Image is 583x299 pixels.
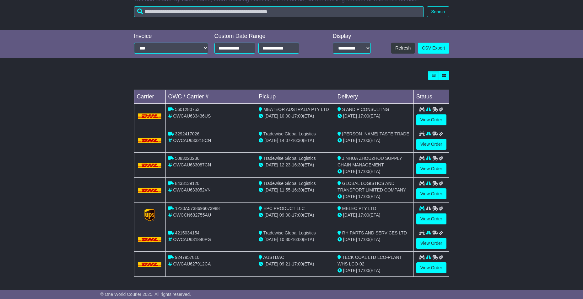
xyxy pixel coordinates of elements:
[413,90,449,104] td: Status
[173,212,211,218] span: OWCCN632755AU
[343,237,357,242] span: [DATE]
[292,138,303,143] span: 16:30
[175,255,199,260] span: 9247957810
[337,168,411,175] div: (ETA)
[358,138,369,143] span: 17:00
[358,237,369,242] span: 17:00
[292,212,303,218] span: 17:00
[279,113,290,118] span: 10:00
[264,237,278,242] span: [DATE]
[259,212,332,218] div: - (ETA)
[337,255,402,266] span: TECK COAL LTD LCO-PLANT WHS LCO-02
[416,238,446,249] a: View Order
[263,181,316,186] span: Tradewise Global Logistics
[263,156,316,161] span: Tradewise Global Logistics
[279,162,290,167] span: 12:23
[418,43,449,54] a: CSV Export
[264,212,278,218] span: [DATE]
[259,162,332,168] div: - (ETA)
[342,230,407,235] span: RH PARTS AND SERVICES LTD
[337,113,411,119] div: (ETA)
[263,131,316,136] span: Tradewise Global Logistics
[279,138,290,143] span: 14:07
[134,90,165,104] td: Carrier
[175,156,199,161] span: 5083220236
[263,107,329,112] span: MEATEOR AUSTRALIA PTY LTD
[416,139,446,150] a: View Order
[138,188,162,193] img: DHL.png
[175,181,199,186] span: 8433139120
[175,131,199,136] span: 3292417026
[337,181,406,192] span: GLOBAL LOGISTICS AND TRANSPORT LIMITED COMPANY
[427,6,449,17] button: Search
[343,212,357,218] span: [DATE]
[279,261,290,266] span: 09:21
[292,113,303,118] span: 17:00
[214,33,315,40] div: Custom Date Range
[264,113,278,118] span: [DATE]
[343,169,357,174] span: [DATE]
[173,237,211,242] span: OWCAU631840PG
[416,163,446,174] a: View Order
[292,237,303,242] span: 16:00
[173,162,211,167] span: OWCAU633087CN
[358,169,369,174] span: 17:00
[259,236,332,243] div: - (ETA)
[343,138,357,143] span: [DATE]
[416,114,446,125] a: View Order
[342,107,389,112] span: S AND P CONSULTING
[337,267,411,274] div: (ETA)
[416,213,446,224] a: View Order
[138,237,162,242] img: DHL.png
[138,262,162,267] img: DHL.png
[337,236,411,243] div: (ETA)
[335,90,413,104] td: Delivery
[100,292,191,297] span: © One World Courier 2025. All rights reserved.
[259,261,332,267] div: - (ETA)
[175,107,199,112] span: 5601280753
[292,261,303,266] span: 17:00
[175,230,199,235] span: 4215034154
[259,187,332,193] div: - (ETA)
[358,212,369,218] span: 17:00
[256,90,335,104] td: Pickup
[138,163,162,168] img: DHL.png
[165,90,256,104] td: OWC / Carrier #
[259,137,332,144] div: - (ETA)
[138,113,162,118] img: DHL.png
[263,230,316,235] span: Tradewise Global Logistics
[358,113,369,118] span: 17:00
[391,43,415,54] button: Refresh
[279,237,290,242] span: 10:30
[264,162,278,167] span: [DATE]
[173,187,211,192] span: OWCAU633052VN
[263,255,284,260] span: AUSTDAC
[358,268,369,273] span: 17:00
[173,113,211,118] span: OWCAU633436US
[343,194,357,199] span: [DATE]
[259,113,332,119] div: - (ETA)
[416,262,446,273] a: View Order
[279,187,290,192] span: 11:55
[337,156,402,167] span: JINHUA ZHOUZHOU SUPPLY CHAIN MANAGEMENT
[342,206,376,211] span: MELEC PTY LTD
[333,33,371,40] div: Display
[358,194,369,199] span: 17:00
[342,131,409,136] span: [PERSON_NAME] TASTE TRADE
[264,261,278,266] span: [DATE]
[264,187,278,192] span: [DATE]
[175,206,219,211] span: 1Z30A5738696073988
[337,193,411,200] div: (ETA)
[337,137,411,144] div: (ETA)
[173,138,211,143] span: OWCAU633218CN
[343,113,357,118] span: [DATE]
[134,33,208,40] div: Invoice
[292,162,303,167] span: 16:30
[279,212,290,218] span: 09:00
[416,188,446,199] a: View Order
[343,268,357,273] span: [DATE]
[138,138,162,143] img: DHL.png
[264,138,278,143] span: [DATE]
[263,206,305,211] span: EPC PRODUCT LLC
[337,212,411,218] div: (ETA)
